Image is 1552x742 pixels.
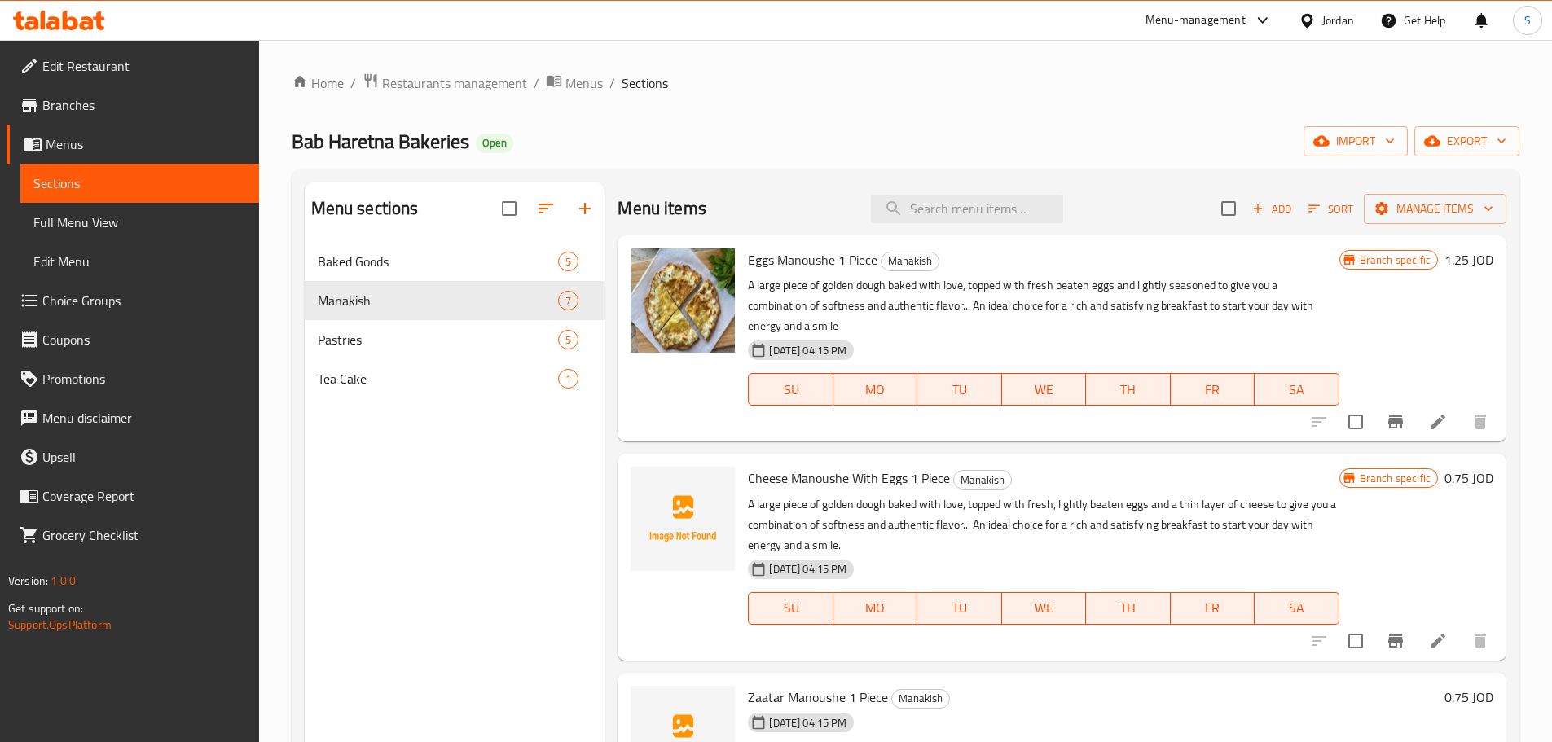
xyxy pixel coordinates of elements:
[1002,373,1087,406] button: WE
[1444,686,1493,709] h6: 0.75 JOD
[1246,196,1298,222] span: Add item
[1377,199,1493,219] span: Manage items
[1304,126,1408,156] button: import
[748,685,888,709] span: Zaatar Manoushe 1 Piece
[892,689,949,708] span: Manakish
[748,592,833,625] button: SU
[350,73,356,93] li: /
[1364,194,1506,224] button: Manage items
[748,466,950,490] span: Cheese Manoushe With Eggs 1 Piece
[1009,596,1080,620] span: WE
[748,275,1339,336] p: A large piece of golden dough baked with love, topped with fresh beaten eggs and lightly seasoned...
[954,471,1011,490] span: Manakish
[1376,621,1415,661] button: Branch-specific-item
[565,73,603,93] span: Menus
[833,373,918,406] button: MO
[1255,373,1339,406] button: SA
[318,291,559,310] span: Manakish
[558,330,578,349] div: items
[7,359,259,398] a: Promotions
[924,596,996,620] span: TU
[882,252,939,270] span: Manakish
[20,164,259,203] a: Sections
[42,330,246,349] span: Coupons
[1353,471,1437,486] span: Branch specific
[292,123,469,160] span: Bab Haretna Bakeries
[318,369,559,389] span: Tea Cake
[1246,196,1298,222] button: Add
[1308,200,1353,218] span: Sort
[51,570,76,591] span: 1.0.0
[42,95,246,115] span: Branches
[1339,624,1373,658] span: Select to update
[292,73,344,93] a: Home
[1255,592,1339,625] button: SA
[1009,378,1080,402] span: WE
[7,125,259,164] a: Menus
[7,320,259,359] a: Coupons
[1171,373,1255,406] button: FR
[748,248,877,272] span: Eggs Manoushe 1 Piece
[534,73,539,93] li: /
[305,359,605,398] div: Tea Cake1
[1461,402,1500,441] button: delete
[622,73,668,93] span: Sections
[305,281,605,320] div: Manakish7
[42,56,246,76] span: Edit Restaurant
[42,408,246,428] span: Menu disclaimer
[1304,196,1357,222] button: Sort
[1261,378,1333,402] span: SA
[42,291,246,310] span: Choice Groups
[8,570,48,591] span: Version:
[1317,131,1395,151] span: import
[318,330,559,349] span: Pastries
[1353,252,1437,268] span: Branch specific
[305,320,605,359] div: Pastries5
[748,373,833,406] button: SU
[833,592,918,625] button: MO
[559,293,578,309] span: 7
[20,203,259,242] a: Full Menu View
[1002,592,1087,625] button: WE
[1298,196,1364,222] span: Sort items
[33,173,246,193] span: Sections
[565,189,605,228] button: Add section
[546,72,603,94] a: Menus
[559,332,578,348] span: 5
[526,189,565,228] span: Sort sections
[305,235,605,405] nav: Menu sections
[748,494,1339,555] p: A large piece of golden dough baked with love, topped with fresh, lightly beaten eggs and a thin ...
[1177,596,1249,620] span: FR
[42,486,246,506] span: Coverage Report
[7,281,259,320] a: Choice Groups
[631,467,735,571] img: Cheese Manoushe With Eggs 1 Piece
[20,242,259,281] a: Edit Menu
[1322,11,1354,29] div: Jordan
[7,437,259,476] a: Upsell
[363,72,527,94] a: Restaurants management
[631,248,735,353] img: Eggs Manoushe 1 Piece
[1428,631,1448,651] a: Edit menu item
[311,196,419,221] h2: Menu sections
[1428,412,1448,432] a: Edit menu item
[755,596,826,620] span: SU
[1444,467,1493,490] h6: 0.75 JOD
[618,196,706,221] h2: Menu items
[881,252,939,271] div: Manakish
[33,213,246,232] span: Full Menu View
[917,592,1002,625] button: TU
[1211,191,1246,226] span: Select section
[609,73,615,93] li: /
[1524,11,1531,29] span: S
[382,73,527,93] span: Restaurants management
[42,447,246,467] span: Upsell
[1250,200,1294,218] span: Add
[318,252,559,271] span: Baked Goods
[1261,596,1333,620] span: SA
[924,378,996,402] span: TU
[559,254,578,270] span: 5
[42,369,246,389] span: Promotions
[292,72,1519,94] nav: breadcrumb
[7,476,259,516] a: Coverage Report
[1145,11,1246,30] div: Menu-management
